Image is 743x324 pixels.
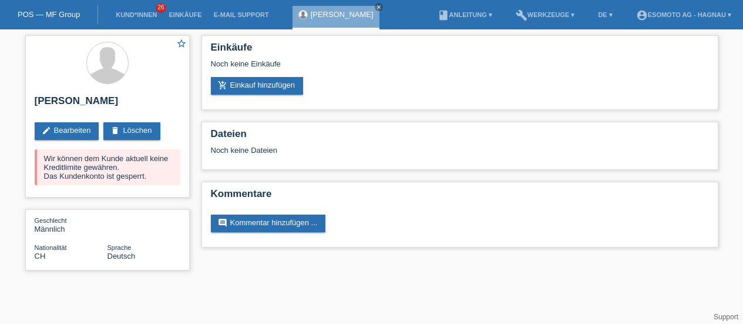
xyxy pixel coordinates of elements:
[42,126,51,135] i: edit
[516,9,527,21] i: build
[432,11,498,18] a: bookAnleitung ▾
[592,11,618,18] a: DE ▾
[176,38,187,49] i: star_border
[35,217,67,224] span: Geschlecht
[218,218,227,228] i: comment
[35,122,99,140] a: editBearbeiten
[376,4,382,10] i: close
[176,38,187,51] a: star_border
[211,42,709,59] h2: Einkäufe
[211,188,709,206] h2: Kommentare
[107,252,136,260] span: Deutsch
[35,252,46,260] span: Schweiz
[311,10,374,19] a: [PERSON_NAME]
[107,244,132,251] span: Sprache
[35,95,180,113] h2: [PERSON_NAME]
[211,215,326,232] a: commentKommentar hinzufügen ...
[211,146,570,155] div: Noch keine Dateien
[714,313,738,321] a: Support
[218,81,227,90] i: add_shopping_cart
[163,11,207,18] a: Einkäufe
[35,244,67,251] span: Nationalität
[438,9,449,21] i: book
[35,149,180,185] div: Wir können dem Kunde aktuell keine Kreditlimite gewähren. Das Kundenkonto ist gesperrt.
[630,11,737,18] a: account_circleEsomoto AG - Hagnau ▾
[510,11,581,18] a: buildWerkzeuge ▾
[103,122,160,140] a: deleteLöschen
[110,11,163,18] a: Kund*innen
[18,10,80,19] a: POS — MF Group
[208,11,275,18] a: E-Mail Support
[211,77,304,95] a: add_shopping_cartEinkauf hinzufügen
[35,216,107,233] div: Männlich
[375,3,383,11] a: close
[211,59,709,77] div: Noch keine Einkäufe
[211,128,709,146] h2: Dateien
[636,9,648,21] i: account_circle
[110,126,120,135] i: delete
[156,3,166,13] span: 26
